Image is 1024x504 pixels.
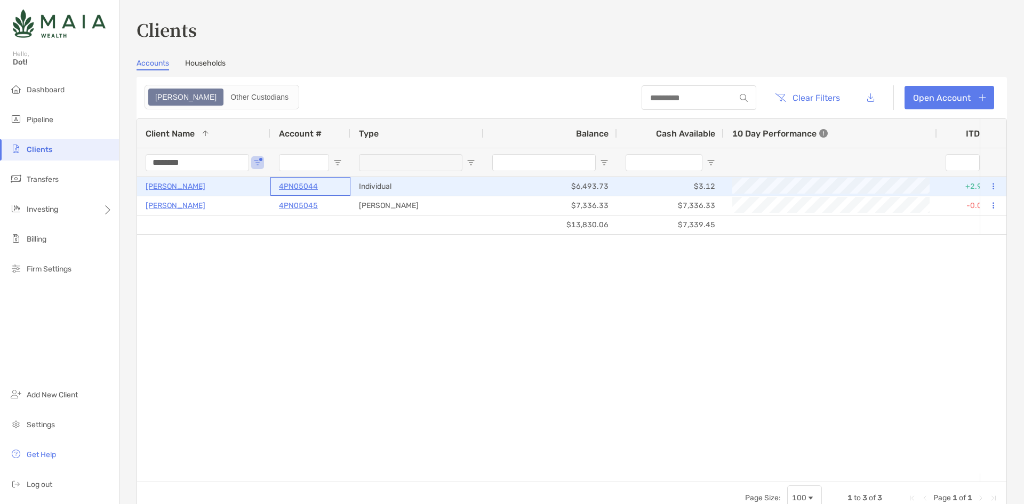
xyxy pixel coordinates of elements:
[10,418,22,430] img: settings icon
[937,177,1001,196] div: +2.99%
[149,90,222,105] div: Zoe
[10,83,22,95] img: dashboard icon
[145,85,299,109] div: segmented control
[279,180,318,193] a: 4PN05044
[10,232,22,245] img: billing icon
[967,493,972,502] span: 1
[617,196,724,215] div: $7,336.33
[27,175,59,184] span: Transfers
[10,262,22,275] img: firm-settings icon
[767,86,848,109] button: Clear Filters
[732,119,828,148] div: 10 Day Performance
[492,154,596,171] input: Balance Filter Input
[10,172,22,185] img: transfers icon
[10,447,22,460] img: get-help icon
[279,154,329,171] input: Account # Filter Input
[937,196,1001,215] div: -0.05%
[350,196,484,215] div: [PERSON_NAME]
[953,493,957,502] span: 1
[27,115,53,124] span: Pipeline
[792,493,806,502] div: 100
[27,450,56,459] span: Get Help
[146,154,249,171] input: Client Name Filter Input
[989,494,998,502] div: Last Page
[626,154,702,171] input: Cash Available Filter Input
[600,158,609,167] button: Open Filter Menu
[877,493,882,502] span: 3
[27,85,65,94] span: Dashboard
[146,180,205,193] a: [PERSON_NAME]
[10,202,22,215] img: investing icon
[467,158,475,167] button: Open Filter Menu
[484,177,617,196] div: $6,493.73
[484,215,617,234] div: $13,830.06
[745,493,781,502] div: Page Size:
[921,494,929,502] div: Previous Page
[146,199,205,212] a: [PERSON_NAME]
[359,129,379,139] span: Type
[13,4,106,43] img: Zoe Logo
[10,388,22,401] img: add_new_client icon
[946,154,980,171] input: ITD Filter Input
[27,205,58,214] span: Investing
[740,94,748,102] img: input icon
[576,129,609,139] span: Balance
[854,493,861,502] span: to
[279,199,318,212] a: 4PN05045
[27,420,55,429] span: Settings
[146,129,195,139] span: Client Name
[27,480,52,489] span: Log out
[10,113,22,125] img: pipeline icon
[905,86,994,109] a: Open Account
[869,493,876,502] span: of
[137,59,169,70] a: Accounts
[707,158,715,167] button: Open Filter Menu
[225,90,294,105] div: Other Custodians
[27,235,46,244] span: Billing
[27,145,52,154] span: Clients
[27,390,78,399] span: Add New Client
[847,493,852,502] span: 1
[966,129,993,139] div: ITD
[253,158,262,167] button: Open Filter Menu
[977,494,985,502] div: Next Page
[862,493,867,502] span: 3
[350,177,484,196] div: Individual
[959,493,966,502] span: of
[484,196,617,215] div: $7,336.33
[10,142,22,155] img: clients icon
[10,477,22,490] img: logout icon
[185,59,226,70] a: Households
[617,177,724,196] div: $3.12
[27,265,71,274] span: Firm Settings
[279,129,322,139] span: Account #
[13,58,113,67] span: Dot!
[617,215,724,234] div: $7,339.45
[933,493,951,502] span: Page
[908,494,916,502] div: First Page
[137,17,1007,42] h3: Clients
[333,158,342,167] button: Open Filter Menu
[656,129,715,139] span: Cash Available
